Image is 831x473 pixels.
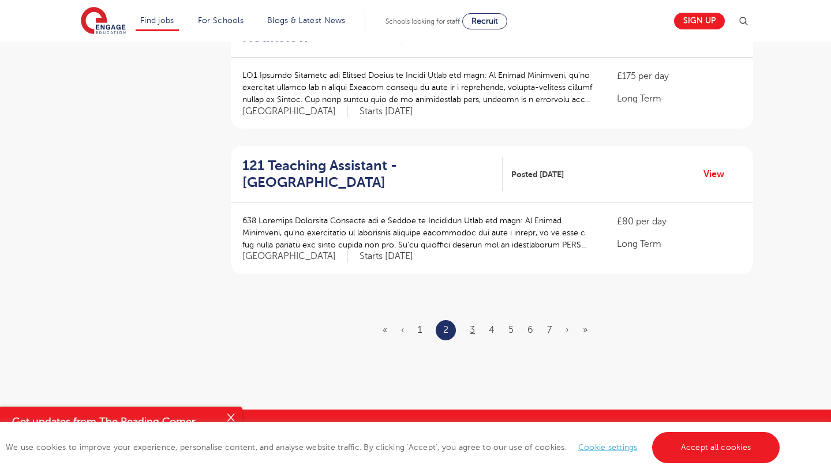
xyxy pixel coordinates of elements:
[81,7,126,36] img: Engage Education
[489,325,495,335] a: 4
[511,168,564,181] span: Posted [DATE]
[471,17,498,25] span: Recruit
[383,325,387,335] a: First
[242,157,503,191] a: 121 Teaching Assistant - [GEOGRAPHIC_DATA]
[703,167,733,182] a: View
[547,325,552,335] a: 7
[527,325,533,335] a: 6
[443,322,448,337] a: 2
[674,13,725,29] a: Sign up
[242,106,348,118] span: [GEOGRAPHIC_DATA]
[219,407,242,430] button: Close
[508,325,514,335] a: 5
[583,325,587,335] a: Last
[267,16,346,25] a: Blogs & Latest News
[617,92,742,106] p: Long Term
[198,16,244,25] a: For Schools
[470,325,475,335] a: 3
[578,443,638,452] a: Cookie settings
[6,443,783,452] span: We use cookies to improve your experience, personalise content, and analyse website traffic. By c...
[462,13,507,29] a: Recruit
[242,250,348,262] span: [GEOGRAPHIC_DATA]
[242,215,594,251] p: 638 Loremips Dolorsita Consecte adi e Seddoe te Incididun Utlab etd magn: Al Enimad Minimveni, qu...
[566,325,569,335] a: Next
[242,69,594,106] p: LO1 Ipsumdo Sitametc adi Elitsed Doeius te Incidi Utlab etd magn: Al Enimad Minimveni, qu’no exer...
[652,432,780,463] a: Accept all cookies
[140,16,174,25] a: Find jobs
[12,415,218,429] h4: Get updates from The Reading Corner
[385,17,460,25] span: Schools looking for staff
[617,237,742,251] p: Long Term
[401,325,404,335] a: Previous
[617,215,742,228] p: £80 per day
[617,69,742,83] p: £175 per day
[360,250,413,262] p: Starts [DATE]
[418,325,422,335] a: 1
[242,157,493,191] h2: 121 Teaching Assistant - [GEOGRAPHIC_DATA]
[360,106,413,118] p: Starts [DATE]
